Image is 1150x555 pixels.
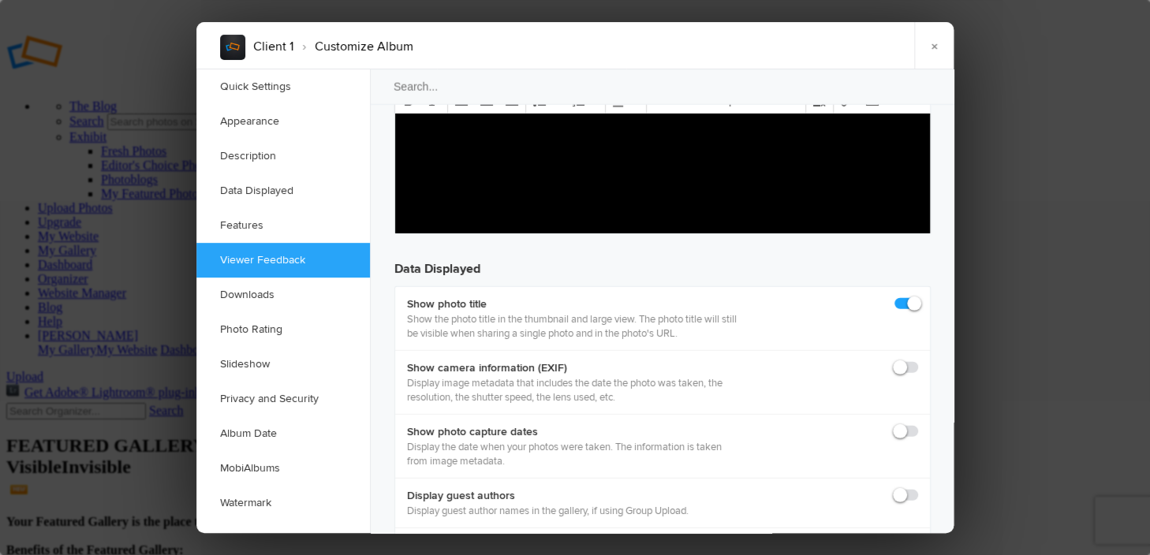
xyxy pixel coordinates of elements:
a: Appearance [196,104,370,139]
a: Description [196,139,370,173]
a: Album Date [196,416,370,451]
iframe: Rich Text Area. Press ALT-F9 for menu. Press ALT-F10 for toolbar. Press ALT-0 for help [395,114,930,233]
p: Display guest author names in the gallery, if using Group Upload. [407,504,689,518]
p: Display the date when your photos were taken. The information is taken from image metadata. [407,440,739,468]
a: Privacy and Security [196,382,370,416]
a: × [914,22,954,69]
b: Display guest authors [407,488,689,504]
li: Customize Album [293,33,413,60]
a: Quick Settings [196,69,370,104]
p: Show the photo title in the thumbnail and large view. The photo title will still be visible when ... [407,312,739,341]
a: Watermark [196,486,370,520]
b: Show photo title [407,296,739,312]
li: Client 1 [253,33,293,60]
h3: Data Displayed [394,247,931,278]
span: Formats [654,94,694,106]
a: Viewer Feedback [196,243,370,277]
p: Display image metadata that includes the date the photo was taken, the resolution, the shutter sp... [407,376,739,404]
a: Downloads [196,277,370,312]
a: Data Displayed [196,173,370,208]
b: Show camera information (EXIF) [407,360,739,376]
b: Show photo capture dates [407,424,739,440]
a: MobiAlbums [196,451,370,486]
a: Features [196,208,370,243]
input: Search... [369,69,956,105]
a: Slideshow [196,347,370,382]
img: album_sample.webp [220,35,245,60]
a: Photo Rating [196,312,370,347]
